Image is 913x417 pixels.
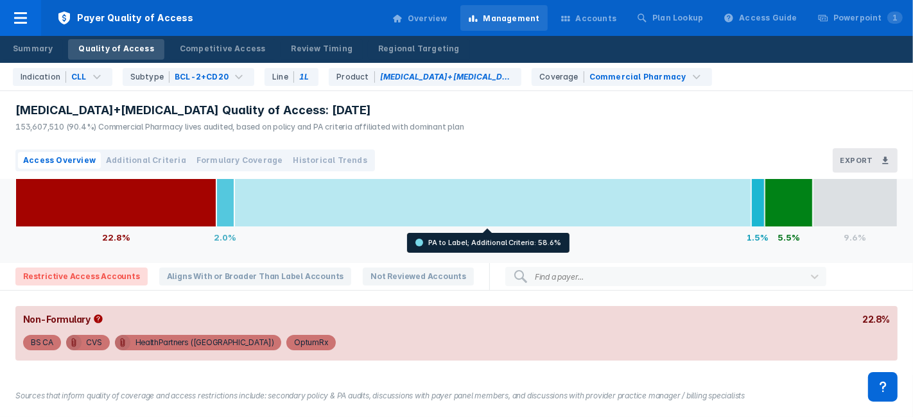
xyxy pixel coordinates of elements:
div: 1.5% [751,227,765,248]
div: 5.5% [765,227,813,248]
a: Quality of Access [68,39,164,60]
a: Accounts [553,5,625,31]
span: Restrictive Access Accounts [15,268,148,285]
div: Regional Targeting [378,43,460,55]
div: Contact Support [868,372,898,402]
div: OptumRx [294,335,328,350]
span: Formulary Coverage [196,155,283,166]
div: Management [483,13,540,24]
div: Access Guide [739,12,797,24]
span: [MEDICAL_DATA]+[MEDICAL_DATA] Quality of Access: [DATE] [15,103,371,118]
button: Additional Criteria [101,152,191,169]
div: 2.0% [216,227,234,248]
div: Powerpoint [833,12,903,24]
span: Historical Trends [293,155,367,166]
div: Competitive Access [180,43,266,55]
div: CVS [87,335,102,350]
h3: Export [840,156,873,165]
button: Formulary Coverage [191,152,288,169]
div: Find a payer... [535,272,584,282]
span: Aligns With or Broader Than Label Accounts [159,268,352,285]
div: Coverage [539,71,584,83]
div: Indication [21,71,66,83]
figcaption: Sources that inform quality of coverage and access restrictions include: secondary policy & PA au... [15,390,898,402]
div: Commercial Pharmacy [589,71,686,83]
div: 22.8% [863,314,891,325]
a: Management [460,5,548,31]
div: CLL [71,71,87,83]
div: 58.6% [234,227,751,248]
button: Historical Trends [288,152,372,169]
span: Not Reviewed Accounts [363,268,474,285]
div: HealthPartners ([GEOGRAPHIC_DATA]) [135,335,274,350]
div: 9.6% [813,227,898,248]
a: Summary [3,39,63,60]
div: Quality of Access [78,43,153,55]
button: Export [833,148,898,173]
div: 153,607,510 (90.4%) Commercial Pharmacy lives audited, based on policy and PA criteria affiliated... [15,121,464,133]
div: Plan Lookup [652,12,703,24]
span: Additional Criteria [106,155,186,166]
div: Non-Formulary [23,314,106,325]
div: Review Timing [291,43,352,55]
a: Overview [385,5,455,31]
div: Accounts [576,13,617,24]
span: Access Overview [23,155,96,166]
div: 1L is the only option [265,68,318,86]
div: BS CA [31,335,53,350]
div: Venclexta+Gazyva is the only option [329,68,521,86]
div: Subtype [130,71,170,83]
div: BCL-2+CD20 [175,71,229,83]
a: Regional Targeting [368,39,470,60]
div: 22.8% [15,227,216,248]
div: Summary [13,43,53,55]
a: Competitive Access [170,39,276,60]
span: 1 [887,12,903,24]
button: Access Overview [18,152,101,169]
div: Overview [408,13,448,24]
a: Review Timing [281,39,363,60]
